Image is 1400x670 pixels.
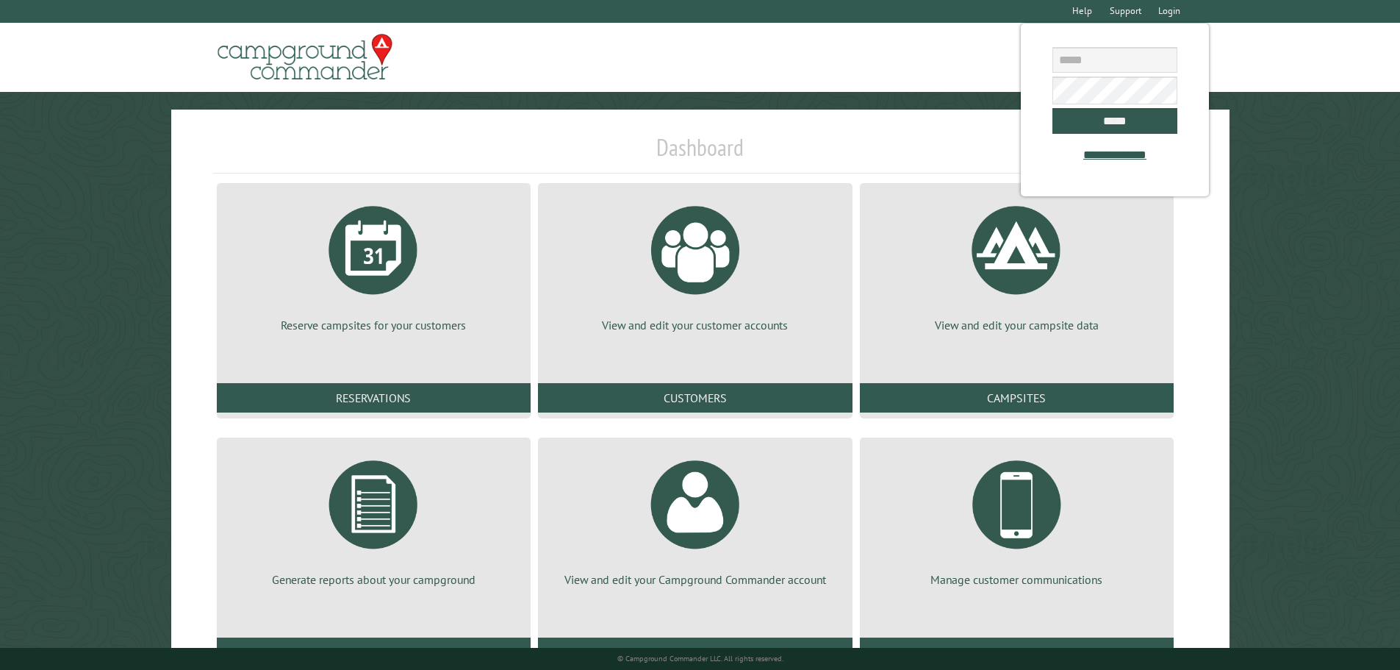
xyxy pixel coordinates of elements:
[877,571,1156,588] p: Manage customer communications
[860,383,1174,413] a: Campsites
[538,383,852,413] a: Customers
[213,29,397,86] img: Campground Commander
[556,571,834,588] p: View and edit your Campground Commander account
[538,638,852,667] a: Account
[860,638,1174,667] a: Communications
[217,638,531,667] a: Reports
[556,449,834,588] a: View and edit your Campground Commander account
[213,133,1188,174] h1: Dashboard
[234,195,513,333] a: Reserve campsites for your customers
[234,571,513,588] p: Generate reports about your campground
[877,449,1156,588] a: Manage customer communications
[234,449,513,588] a: Generate reports about your campground
[556,317,834,333] p: View and edit your customer accounts
[877,195,1156,333] a: View and edit your campsite data
[234,317,513,333] p: Reserve campsites for your customers
[217,383,531,413] a: Reservations
[617,654,783,663] small: © Campground Commander LLC. All rights reserved.
[877,317,1156,333] p: View and edit your campsite data
[556,195,834,333] a: View and edit your customer accounts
